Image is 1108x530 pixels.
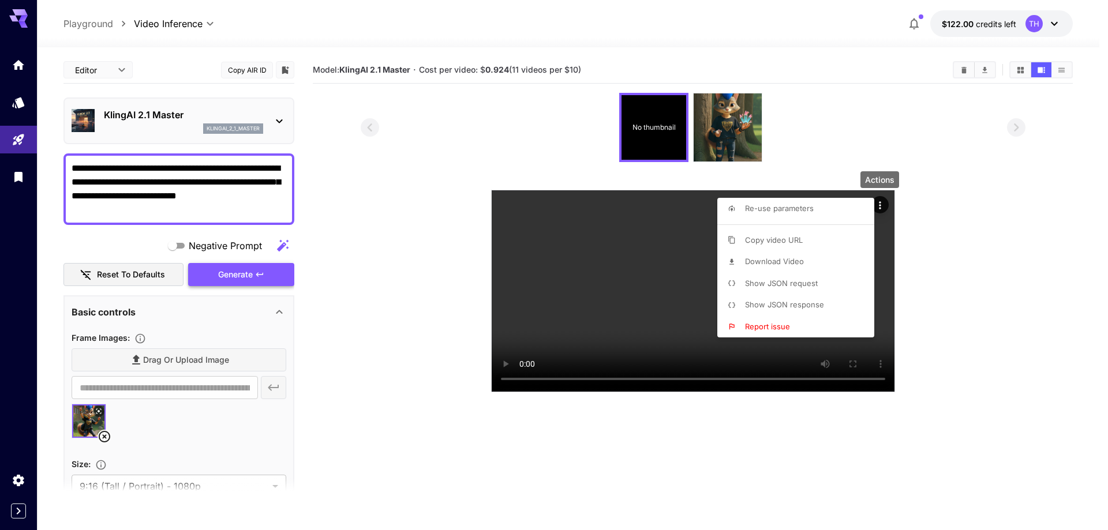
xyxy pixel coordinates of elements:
[745,279,818,288] span: Show JSON request
[745,257,804,266] span: Download Video
[745,300,824,309] span: Show JSON response
[860,171,899,188] div: Actions
[745,322,790,331] span: Report issue
[745,235,803,245] span: Copy video URL
[745,204,814,213] span: Re-use parameters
